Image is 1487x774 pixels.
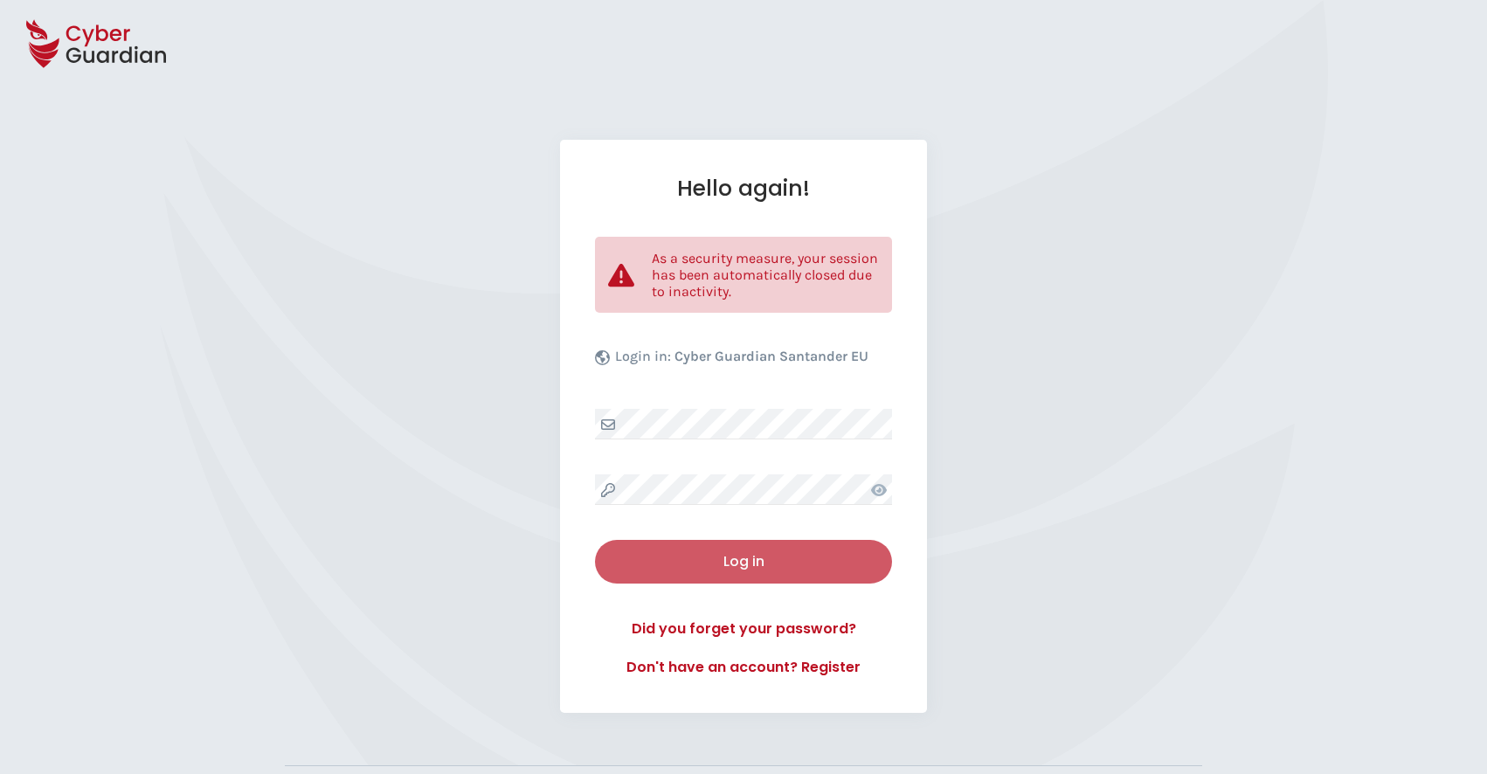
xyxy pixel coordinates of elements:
p: As a security measure, your session has been automatically closed due to inactivity. [652,250,879,300]
div: Log in [608,551,879,572]
p: Login in: [615,348,868,374]
h1: Hello again! [595,175,892,202]
b: Cyber Guardian Santander EU [674,348,868,364]
a: Did you forget your password? [595,619,892,639]
button: Log in [595,540,892,584]
a: Don't have an account? Register [595,657,892,678]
